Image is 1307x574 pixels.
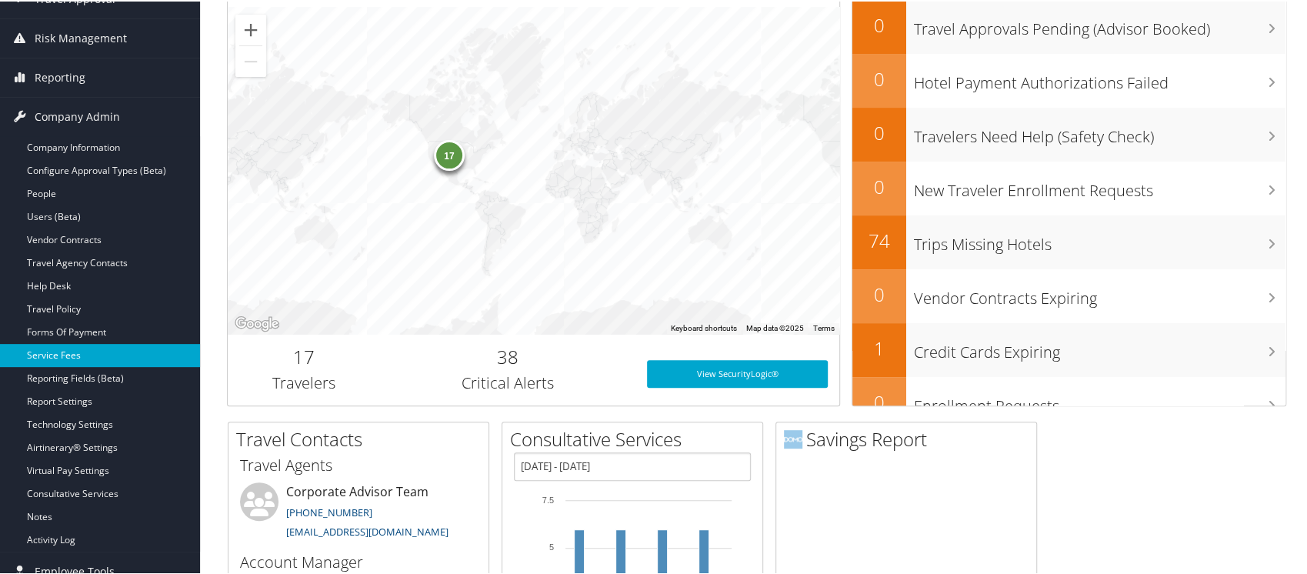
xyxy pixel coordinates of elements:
a: 0Travelers Need Help (Safety Check) [852,106,1285,160]
h2: 74 [852,226,906,252]
a: [PHONE_NUMBER] [286,504,372,518]
h2: Travel Contacts [236,425,488,451]
h2: Savings Report [784,425,1036,451]
span: Reporting [35,57,85,95]
h3: Hotel Payment Authorizations Failed [914,63,1285,92]
a: [EMAIL_ADDRESS][DOMAIN_NAME] [286,523,448,537]
span: Risk Management [35,18,127,56]
li: Corporate Advisor Team [232,481,485,544]
h2: Consultative Services [510,425,762,451]
button: Keyboard shortcuts [671,322,737,332]
img: domo-logo.png [784,429,802,447]
a: 0Enrollment Requests [852,375,1285,429]
h3: Account Manager [240,550,477,572]
h3: Travel Approvals Pending (Advisor Booked) [914,9,1285,38]
h2: 1 [852,334,906,360]
h2: 38 [392,342,624,369]
a: 0Vendor Contracts Expiring [852,268,1285,322]
span: Company Admin [35,96,120,135]
h3: Travelers Need Help (Safety Check) [914,117,1285,146]
h2: 0 [852,65,906,91]
h3: Trips Missing Hotels [914,225,1285,254]
a: 1Credit Cards Expiring [852,322,1285,375]
h3: Critical Alerts [392,371,624,392]
a: View SecurityLogic® [647,359,828,386]
h3: Travelers [239,371,369,392]
h3: Vendor Contracts Expiring [914,279,1285,308]
h2: 0 [852,172,906,199]
button: Zoom in [235,13,266,44]
button: Zoom out [235,45,266,75]
h2: 0 [852,388,906,414]
span: Map data ©2025 [746,322,804,331]
h2: 0 [852,11,906,37]
tspan: 7.5 [542,494,554,503]
a: 74Trips Missing Hotels [852,214,1285,268]
h3: Credit Cards Expiring [914,332,1285,362]
a: Terms (opens in new tab) [813,322,835,331]
tspan: 5 [549,541,554,550]
img: Google [232,312,282,332]
a: 0Hotel Payment Authorizations Failed [852,52,1285,106]
h2: 0 [852,280,906,306]
h2: 0 [852,118,906,145]
a: 0New Traveler Enrollment Requests [852,160,1285,214]
h3: Enrollment Requests [914,386,1285,415]
h3: Travel Agents [240,453,477,475]
div: 17 [434,138,465,169]
a: Open this area in Google Maps (opens a new window) [232,312,282,332]
h3: New Traveler Enrollment Requests [914,171,1285,200]
h2: 17 [239,342,369,369]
